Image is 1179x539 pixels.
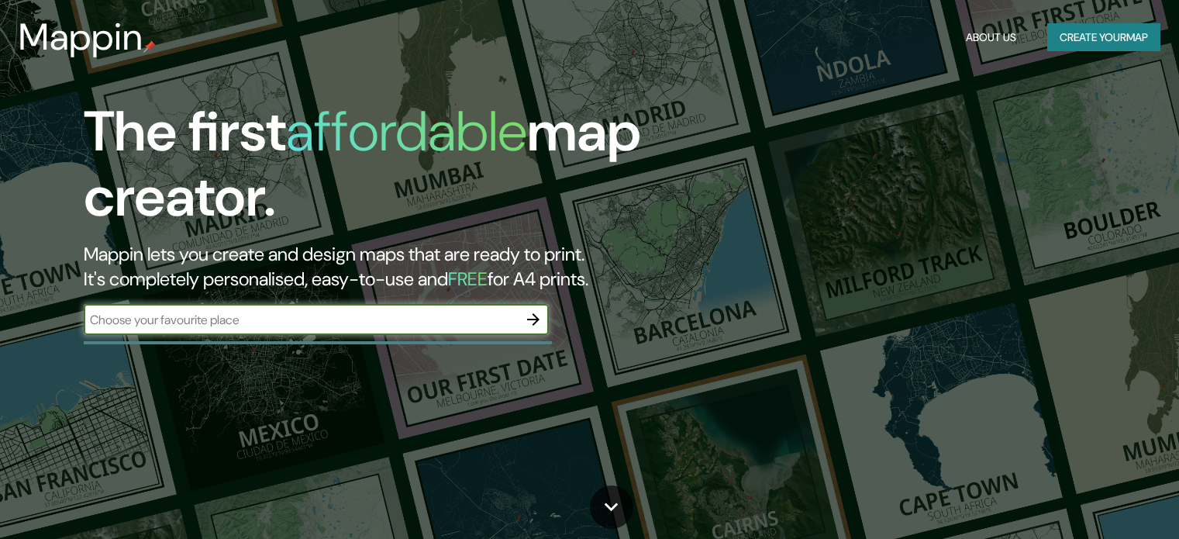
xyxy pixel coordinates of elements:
h3: Mappin [19,16,143,59]
img: mappin-pin [143,40,156,53]
h2: Mappin lets you create and design maps that are ready to print. It's completely personalised, eas... [84,242,674,292]
h1: The first map creator. [84,99,674,242]
input: Choose your favourite place [84,311,518,329]
button: Create yourmap [1047,23,1160,52]
h1: affordable [286,95,527,168]
button: About Us [960,23,1022,52]
h5: FREE [448,267,488,291]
